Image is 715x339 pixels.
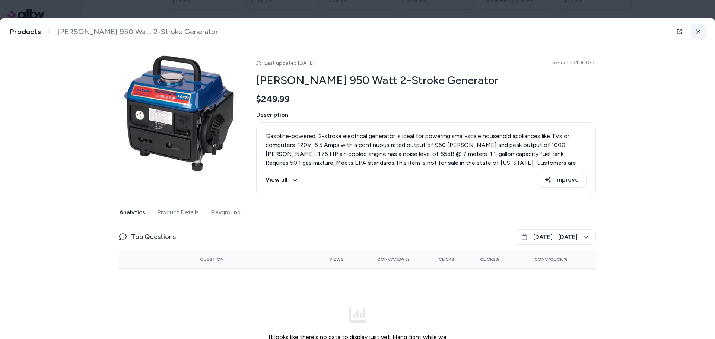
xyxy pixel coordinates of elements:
span: Conv/View % [377,256,409,262]
a: Products [9,27,41,36]
button: Conv/View % [356,253,410,265]
span: Views [329,256,344,262]
button: Clicks% [466,253,499,265]
button: Clicks [421,253,454,265]
button: [DATE] - [DATE] [514,229,596,245]
button: Analytics [119,205,145,220]
span: [PERSON_NAME] 950 Watt 2-Stroke Generator [57,27,218,36]
img: 100092.jpg [119,54,238,173]
span: Clicks [439,256,454,262]
button: Question [200,253,224,265]
h2: [PERSON_NAME] 950 Watt 2-Stroke Generator [256,73,596,87]
span: Top Questions [131,231,176,242]
button: Conv/Click % [511,253,568,265]
button: View all [266,172,298,188]
span: Clicks% [480,256,499,262]
nav: breadcrumb [9,27,218,36]
span: Last updated [DATE] [264,60,314,66]
span: Description [256,111,596,119]
button: Views [311,253,344,265]
button: Product Details [157,205,199,220]
button: Playground [211,205,241,220]
button: Improve [537,172,587,188]
span: Conv/Click % [534,256,568,262]
p: Gasoline-powered, 2-stroke electrical generator is ideal for powering small-scale household appli... [266,132,587,176]
span: $249.99 [256,93,290,105]
span: Question [200,256,224,262]
span: Product ID: 100092 [550,59,596,67]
